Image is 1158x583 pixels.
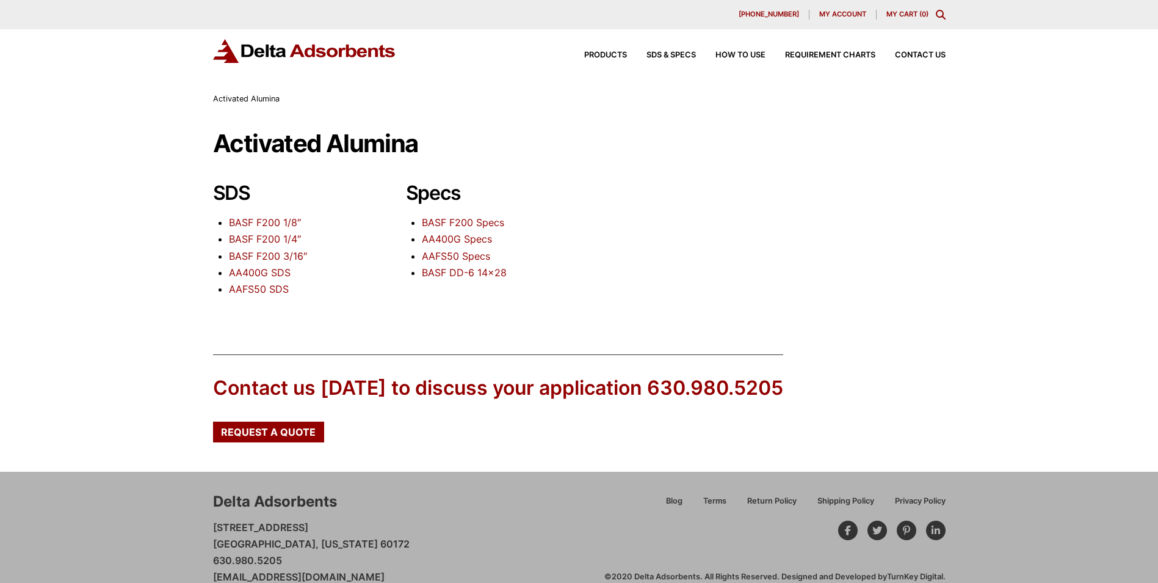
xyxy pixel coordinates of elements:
span: Products [584,51,627,59]
span: [PHONE_NUMBER] [739,11,799,18]
div: Delta Adsorbents [213,491,337,512]
a: Requirement Charts [765,51,875,59]
h1: Activated Alumina [213,130,946,157]
span: Request a Quote [221,427,316,437]
a: AAFS50 Specs [422,250,490,262]
span: Terms [703,497,726,505]
a: Products [565,51,627,59]
span: SDS & SPECS [646,51,696,59]
a: Terms [693,494,737,516]
a: AA400G Specs [422,233,492,245]
span: Shipping Policy [817,497,874,505]
span: Return Policy [747,497,797,505]
h2: SDS [213,182,367,205]
span: 0 [922,10,926,18]
a: [PHONE_NUMBER] [729,10,809,20]
span: How to Use [715,51,765,59]
a: How to Use [696,51,765,59]
a: BASF F200 3/16″ [229,250,307,262]
span: Privacy Policy [895,497,946,505]
span: My account [819,11,866,18]
a: Privacy Policy [885,494,946,516]
span: Requirement Charts [785,51,875,59]
a: My account [809,10,877,20]
a: AA400G SDS [229,266,291,279]
span: Contact Us [895,51,946,59]
a: My Cart (0) [886,10,928,18]
a: AAFS50 SDS [229,283,289,295]
a: [EMAIL_ADDRESS][DOMAIN_NAME] [213,571,385,583]
span: Activated Alumina [213,94,280,103]
div: Contact us [DATE] to discuss your application 630.980.5205 [213,375,783,402]
a: Return Policy [737,494,807,516]
a: SDS & SPECS [627,51,696,59]
a: Blog [656,494,693,516]
a: Shipping Policy [807,494,885,516]
img: Delta Adsorbents [213,39,396,63]
a: BASF F200 1/4″ [229,233,301,245]
span: Blog [666,497,682,505]
div: Toggle Modal Content [936,10,946,20]
a: BASF F200 1/8″ [229,216,301,229]
a: BASF DD-6 14×28 [422,266,507,279]
div: ©2020 Delta Adsorbents. All Rights Reserved. Designed and Developed by . [604,571,946,582]
a: TurnKey Digital [887,572,943,581]
h2: Specs [406,182,560,205]
a: Contact Us [875,51,946,59]
a: Request a Quote [213,422,324,442]
a: BASF F200 Specs [422,216,504,229]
